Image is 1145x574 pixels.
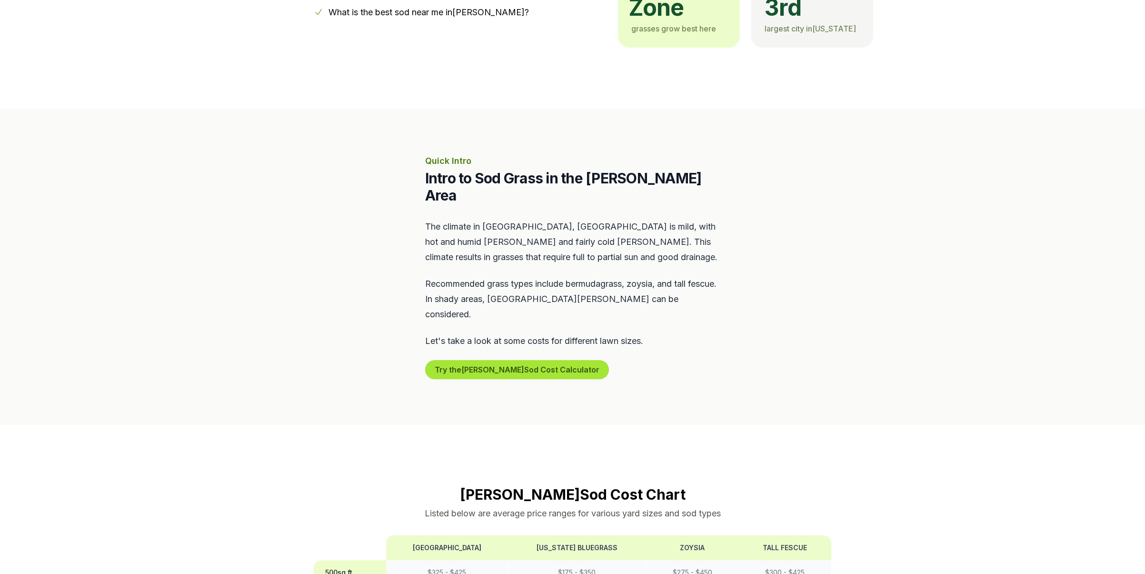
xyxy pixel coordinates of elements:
a: What is the best sod near me in[PERSON_NAME]? [329,7,529,17]
button: Try the[PERSON_NAME]Sod Cost Calculator [425,360,609,379]
th: Tall Fescue [739,535,831,560]
p: Quick Intro [425,154,720,168]
span: largest city in [US_STATE] [765,24,856,33]
p: Listed below are average price ranges for various yard sizes and sod types [314,507,832,520]
h2: [PERSON_NAME] Sod Cost Chart [314,486,832,503]
th: Zoysia [646,535,738,560]
h2: Intro to Sod Grass in the [PERSON_NAME] Area [425,170,720,204]
span: grasses grow best here [631,24,716,33]
th: [US_STATE] Bluegrass [508,535,646,560]
p: The climate in [GEOGRAPHIC_DATA], [GEOGRAPHIC_DATA] is mild, with hot and humid [PERSON_NAME] and... [425,219,720,265]
th: [GEOGRAPHIC_DATA] [386,535,508,560]
p: Let's take a look at some costs for different lawn sizes. [425,333,720,349]
p: Recommended grass types include bermudagrass, zoysia, and tall fescue. In shady areas, [GEOGRAPHI... [425,276,720,322]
